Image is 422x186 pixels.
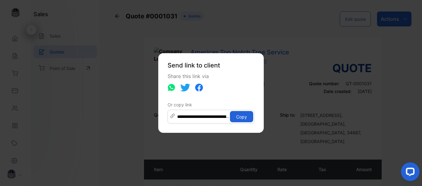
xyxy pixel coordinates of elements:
[396,160,422,186] iframe: LiveChat chat widget
[168,61,254,70] p: Send link to client
[168,101,254,108] p: Or copy link
[168,72,254,80] p: Share this link via
[230,111,253,122] button: Copy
